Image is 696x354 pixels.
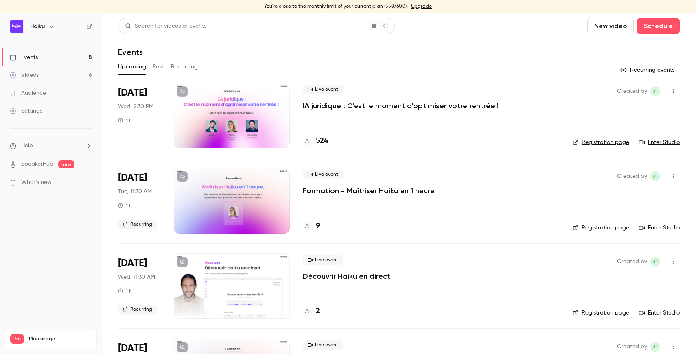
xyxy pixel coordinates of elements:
h4: 9 [316,221,320,232]
a: IA juridique : C'est le moment d'optimiser votre rentrée ! [303,101,499,111]
span: jean Touzet [650,86,660,96]
div: Sep 10 Wed, 2:30 PM (Europe/Paris) [118,83,161,148]
a: Enter Studio [639,138,680,146]
span: Plan usage [29,336,92,342]
span: Live event [303,170,343,179]
button: Past [153,60,164,73]
span: Wed, 11:30 AM [118,273,155,281]
button: Upcoming [118,60,146,73]
span: jT [652,257,659,267]
span: Pro [10,334,24,344]
span: jT [652,171,659,181]
h6: Haiku [30,22,45,31]
span: [DATE] [118,171,147,184]
div: 1 h [118,288,132,294]
a: Découvrir Haiku en direct [303,271,390,281]
div: Sep 16 Tue, 11:30 AM (Europe/Paris) [118,168,161,233]
span: Created by [617,86,647,96]
div: Sep 17 Wed, 11:30 AM (Europe/Paris) [118,253,161,319]
span: Live event [303,340,343,350]
span: jean Touzet [650,342,660,352]
button: Schedule [637,18,680,34]
iframe: Noticeable Trigger [82,179,92,186]
a: Enter Studio [639,309,680,317]
button: New video [587,18,634,34]
div: Settings [10,107,42,115]
h1: Events [118,47,143,57]
h4: 524 [316,135,328,146]
span: jT [652,342,659,352]
div: Events [10,53,38,61]
span: What's new [21,178,52,187]
a: Registration page [573,309,629,317]
div: Audience [10,89,46,97]
div: Videos [10,71,39,79]
span: jT [652,86,659,96]
a: Registration page [573,138,629,146]
a: Enter Studio [639,224,680,232]
span: Wed, 2:30 PM [118,103,153,111]
span: Created by [617,171,647,181]
span: Created by [617,257,647,267]
span: jean Touzet [650,257,660,267]
a: Registration page [573,224,629,232]
span: Live event [303,255,343,265]
span: Recurring [118,220,157,229]
span: Created by [617,342,647,352]
div: 1 h [118,202,132,209]
span: Help [21,142,33,150]
a: Upgrade [411,3,432,10]
a: 9 [303,221,320,232]
div: 1 h [118,117,132,124]
span: jean Touzet [650,171,660,181]
button: Recurring [171,60,198,73]
button: Recurring events [617,63,680,76]
span: [DATE] [118,86,147,99]
li: help-dropdown-opener [10,142,92,150]
img: Haiku [10,20,23,33]
a: Formation - Maîtriser Haiku en 1 heure [303,186,435,196]
span: Live event [303,85,343,94]
span: Recurring [118,305,157,315]
h4: 2 [316,306,320,317]
div: Search for videos or events [125,22,206,31]
a: SpeakerHub [21,160,53,168]
span: new [58,160,74,168]
span: Tue, 11:30 AM [118,188,152,196]
span: [DATE] [118,257,147,270]
a: 2 [303,306,320,317]
a: 524 [303,135,328,146]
